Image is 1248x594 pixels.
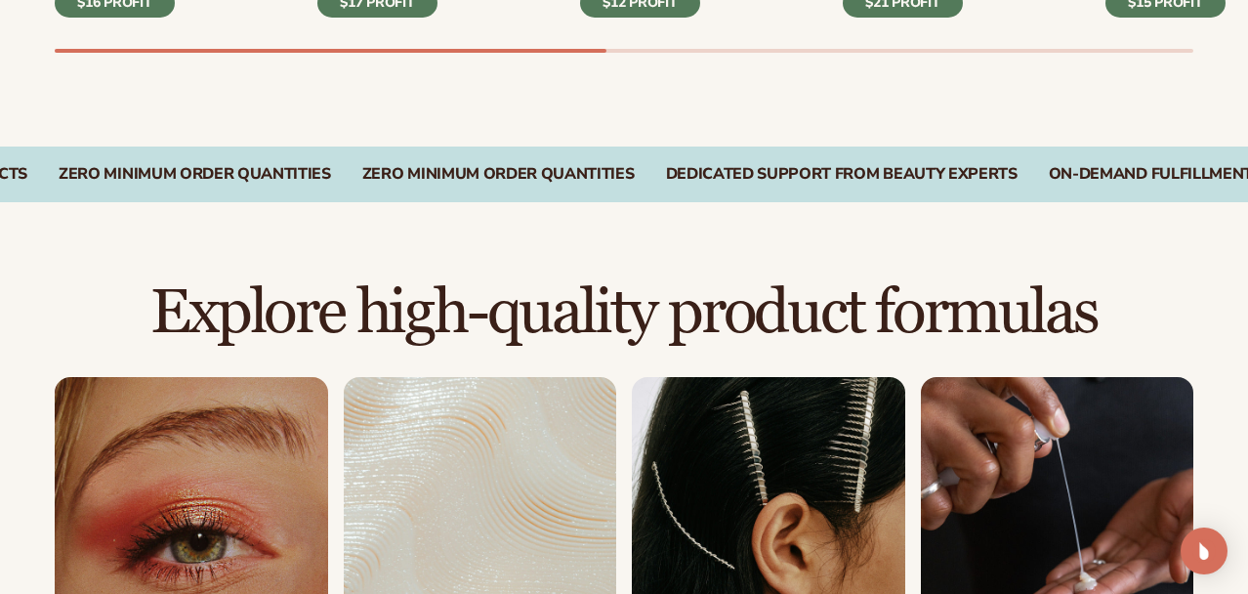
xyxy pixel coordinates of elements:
div: Open Intercom Messenger [1181,528,1227,574]
h2: Explore high-quality product formulas [55,280,1193,346]
div: Dedicated Support From Beauty Experts [666,165,1018,184]
div: Zero Minimum Order QuantitieS [59,165,331,184]
div: Zero Minimum Order QuantitieS [362,165,635,184]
